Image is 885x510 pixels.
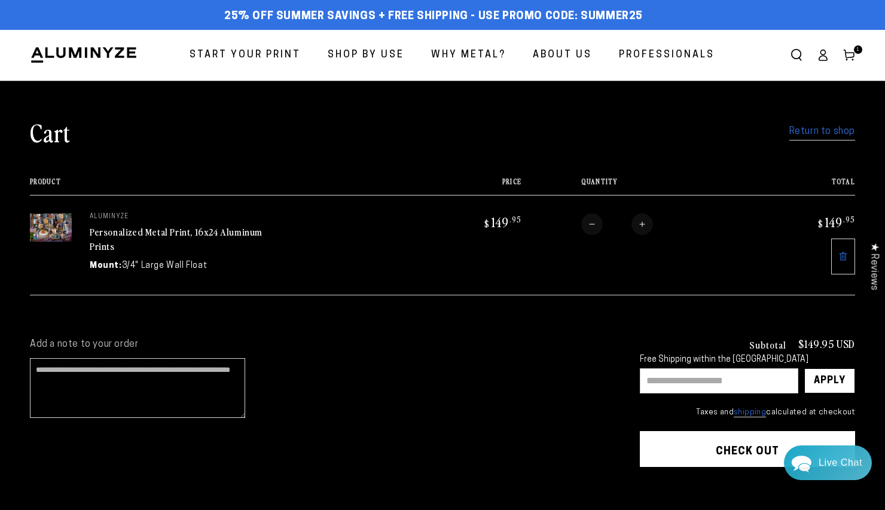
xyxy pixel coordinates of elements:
[789,123,855,141] a: Return to shop
[610,39,724,71] a: Professionals
[521,178,754,195] th: Quantity
[843,214,855,224] sup: .95
[190,47,301,64] span: Start Your Print
[816,213,855,230] bdi: 149
[784,445,872,480] div: Chat widget toggle
[90,259,122,272] dt: Mount:
[30,213,72,242] img: 16"x24" Rectangle White Glossy Aluminyzed Photo
[483,213,521,230] bdi: 149
[122,259,207,272] dd: 3/4" Large Wall Float
[422,39,515,71] a: Why Metal?
[862,233,885,300] div: Click to open Judge.me floating reviews tab
[431,47,506,64] span: Why Metal?
[30,117,71,148] h1: Cart
[224,10,643,23] span: 25% off Summer Savings + Free Shipping - Use Promo Code: SUMMER25
[533,47,592,64] span: About Us
[603,213,631,235] input: Quantity for Personalized Metal Print, 16x24 Aluminum Prints
[181,39,310,71] a: Start Your Print
[484,218,490,230] span: $
[509,214,521,224] sup: .95
[783,42,810,68] summary: Search our site
[328,47,404,64] span: Shop By Use
[640,407,855,419] small: Taxes and calculated at checkout
[619,47,715,64] span: Professionals
[798,338,855,349] p: $149.95 USD
[30,178,421,195] th: Product
[319,39,413,71] a: Shop By Use
[640,431,855,467] button: Check out
[831,239,855,274] a: Remove 16"x24" Rectangle White Glossy Aluminyzed Photo
[524,39,601,71] a: About Us
[749,340,786,349] h3: Subtotal
[90,225,263,254] a: Personalized Metal Print, 16x24 Aluminum Prints
[856,45,860,54] span: 1
[640,355,855,365] div: Free Shipping within the [GEOGRAPHIC_DATA]
[30,338,616,351] label: Add a note to your order
[30,46,138,64] img: Aluminyze
[90,213,269,221] p: aluminyze
[814,369,846,393] div: Apply
[755,178,855,195] th: Total
[734,408,766,417] a: shipping
[819,445,862,480] div: Contact Us Directly
[421,178,521,195] th: Price
[818,218,823,230] span: $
